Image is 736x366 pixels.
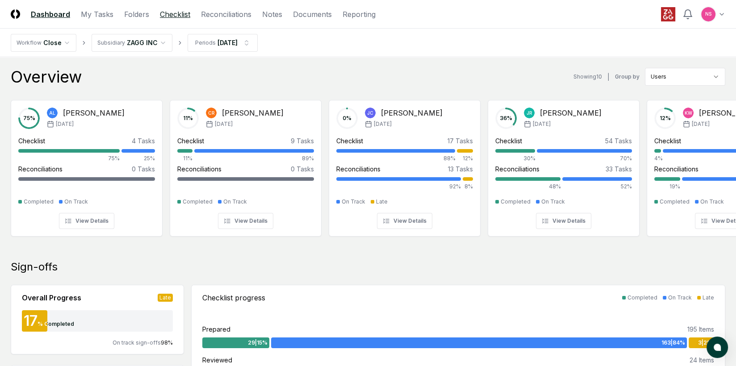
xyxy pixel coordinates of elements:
a: Checklist [160,9,190,20]
div: 75% [18,154,120,162]
div: Completed [627,294,657,302]
div: Reviewed [202,355,232,365]
div: 4% [654,154,661,162]
div: 17 Tasks [447,136,473,146]
a: 11%CR[PERSON_NAME][DATE]Checklist9 Tasks11%89%Reconciliations0 TasksCompletedOn TrackView Details [170,93,322,237]
button: View Details [536,213,591,229]
a: Documents [293,9,332,20]
span: KW [685,110,692,116]
a: Dashboard [31,9,70,20]
div: Sign-offs [11,260,725,274]
a: Folders [124,9,149,20]
div: 11% [177,154,192,162]
div: 19% [654,183,680,191]
span: [DATE] [374,120,392,128]
button: View Details [377,213,432,229]
div: | [607,72,610,82]
div: 8% [463,183,473,191]
div: 9 Tasks [291,136,314,146]
div: [DATE] [217,38,238,47]
div: 4 Tasks [132,136,155,146]
div: 70% [537,154,632,162]
span: JR [527,110,532,116]
div: Completed [660,198,690,206]
div: Late [158,294,173,302]
button: NS [700,6,716,22]
div: Periods [195,39,216,47]
span: NS [705,11,711,17]
div: Checklist progress [202,292,265,303]
span: [DATE] [692,120,710,128]
div: Reconciliations [495,164,539,174]
button: Periods[DATE] [188,34,258,52]
span: AL [49,110,55,116]
div: Workflow [17,39,42,47]
a: 36%JR[PERSON_NAME][DATE]Checklist54 Tasks30%70%Reconciliations33 Tasks48%52%CompletedOn TrackView... [488,93,640,237]
div: Completed [183,198,213,206]
a: My Tasks [81,9,113,20]
div: Prepared [202,324,230,334]
div: 0 Tasks [291,164,314,174]
div: Reconciliations [18,164,63,174]
div: [PERSON_NAME] [222,108,284,118]
div: Showing 10 [573,73,602,81]
button: View Details [218,213,273,229]
div: Reconciliations [177,164,222,174]
div: 0 Tasks [132,164,155,174]
div: Completed [24,198,54,206]
a: 0%JC[PERSON_NAME][DATE]Checklist17 Tasks88%12%Reconciliations13 Tasks92%8%On TrackLateView Details [329,93,481,237]
span: [DATE] [56,120,74,128]
div: 52% [562,183,632,191]
div: 54 Tasks [605,136,632,146]
div: On Track [541,198,565,206]
a: Notes [262,9,282,20]
div: [PERSON_NAME] [381,108,443,118]
div: Checklist [495,136,522,146]
div: Checklist [336,136,363,146]
div: Completed [501,198,531,206]
span: 98 % [161,339,173,346]
span: [DATE] [215,120,233,128]
div: 17 [22,314,38,328]
div: Overall Progress [22,292,81,303]
div: Checklist [654,136,681,146]
div: 88% [336,154,455,162]
div: On Track [668,294,692,302]
div: 195 Items [687,324,714,334]
span: 3 | 2 % [698,339,712,347]
img: ZAGG logo [661,7,675,21]
div: 33 Tasks [606,164,632,174]
span: CR [208,110,215,116]
span: JC [367,110,373,116]
div: On Track [700,198,724,206]
div: [PERSON_NAME] [540,108,602,118]
div: Checklist [18,136,45,146]
div: On Track [342,198,365,206]
label: Group by [615,74,640,79]
img: Logo [11,9,20,19]
nav: breadcrumb [11,34,258,52]
span: [DATE] [533,120,551,128]
div: Subsidiary [97,39,125,47]
div: 30% [495,154,535,162]
button: View Details [59,213,114,229]
div: Late [376,198,388,206]
a: Reporting [343,9,376,20]
span: 29 | 15 % [248,339,268,347]
div: Reconciliations [654,164,698,174]
a: 75%AL[PERSON_NAME][DATE]Checklist4 Tasks75%25%Reconciliations0 TasksCompletedOn TrackView Details [11,93,163,237]
div: 48% [495,183,560,191]
div: 92% [336,183,461,191]
span: On track sign-offs [113,339,161,346]
div: 25% [121,154,155,162]
div: On Track [223,198,247,206]
div: 89% [194,154,314,162]
div: Reconciliations [336,164,381,174]
div: Overview [11,68,82,86]
span: 163 | 84 % [661,339,685,347]
div: 13 Tasks [448,164,473,174]
div: On Track [64,198,88,206]
button: atlas-launcher [707,337,728,358]
div: % Completed [38,320,74,328]
div: Checklist [177,136,204,146]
